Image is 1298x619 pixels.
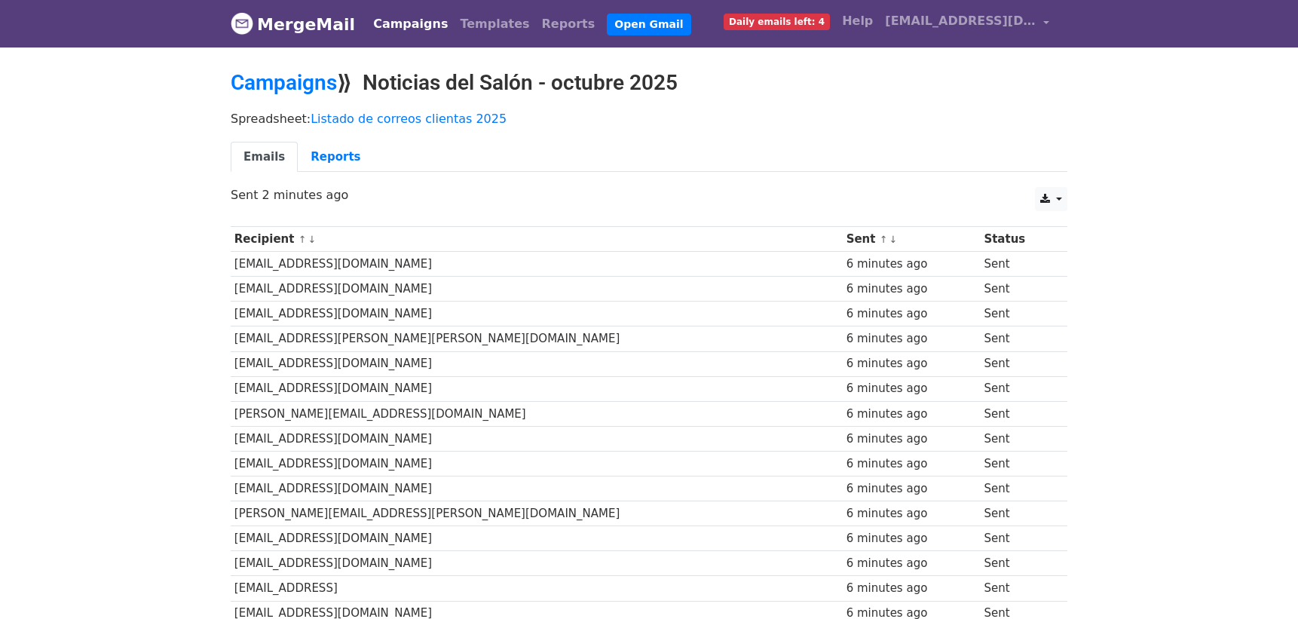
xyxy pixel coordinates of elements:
div: 6 minutes ago [846,330,977,348]
td: Sent [981,551,1056,576]
div: 6 minutes ago [846,256,977,273]
td: [EMAIL_ADDRESS][DOMAIN_NAME] [231,451,843,476]
a: ↑ [298,234,307,245]
div: 6 minutes ago [846,355,977,372]
th: Sent [843,227,981,252]
td: Sent [981,302,1056,326]
td: Sent [981,526,1056,551]
p: Sent 2 minutes ago [231,187,1067,203]
a: Reports [298,142,373,173]
div: 6 minutes ago [846,280,977,298]
td: Sent [981,401,1056,426]
div: 6 minutes ago [846,406,977,423]
div: 6 minutes ago [846,431,977,448]
td: [PERSON_NAME][EMAIL_ADDRESS][PERSON_NAME][DOMAIN_NAME] [231,501,843,526]
td: Sent [981,477,1056,501]
div: 6 minutes ago [846,580,977,597]
td: [EMAIL_ADDRESS][DOMAIN_NAME] [231,426,843,451]
td: Sent [981,326,1056,351]
th: Status [981,227,1056,252]
td: Sent [981,576,1056,601]
td: [EMAIL_ADDRESS][DOMAIN_NAME] [231,376,843,401]
td: [EMAIL_ADDRESS][DOMAIN_NAME] [231,551,843,576]
div: 6 minutes ago [846,305,977,323]
td: Sent [981,376,1056,401]
span: Daily emails left: 4 [724,14,830,30]
td: [EMAIL_ADDRESS][DOMAIN_NAME] [231,477,843,501]
td: Sent [981,451,1056,476]
a: ↑ [880,234,888,245]
a: Help [836,6,879,36]
a: Campaigns [231,70,337,95]
div: 6 minutes ago [846,505,977,522]
span: [EMAIL_ADDRESS][DOMAIN_NAME] [885,12,1036,30]
div: 6 minutes ago [846,530,977,547]
td: [EMAIL_ADDRESS][DOMAIN_NAME] [231,526,843,551]
td: Sent [981,252,1056,277]
a: ↓ [308,234,316,245]
a: Open Gmail [607,14,690,35]
td: Sent [981,277,1056,302]
td: Sent [981,351,1056,376]
th: Recipient [231,227,843,252]
a: Emails [231,142,298,173]
a: Templates [454,9,535,39]
a: [EMAIL_ADDRESS][DOMAIN_NAME] [879,6,1055,41]
a: ↓ [889,234,897,245]
td: [EMAIL_ADDRESS][DOMAIN_NAME] [231,351,843,376]
h2: ⟫ Noticias del Salón - octubre 2025 [231,70,1067,96]
td: [PERSON_NAME][EMAIL_ADDRESS][DOMAIN_NAME] [231,401,843,426]
td: Sent [981,426,1056,451]
td: Sent [981,501,1056,526]
a: MergeMail [231,8,355,40]
td: [EMAIL_ADDRESS] [231,576,843,601]
div: 6 minutes ago [846,380,977,397]
div: 6 minutes ago [846,455,977,473]
td: [EMAIL_ADDRESS][DOMAIN_NAME] [231,277,843,302]
p: Spreadsheet: [231,111,1067,127]
td: [EMAIL_ADDRESS][DOMAIN_NAME] [231,302,843,326]
a: Listado de correos clientas 2025 [311,112,507,126]
a: Daily emails left: 4 [718,6,836,36]
div: 6 minutes ago [846,480,977,498]
td: [EMAIL_ADDRESS][DOMAIN_NAME] [231,252,843,277]
a: Campaigns [367,9,454,39]
img: MergeMail logo [231,12,253,35]
div: 6 minutes ago [846,555,977,572]
a: Reports [536,9,602,39]
td: [EMAIL_ADDRESS][PERSON_NAME][PERSON_NAME][DOMAIN_NAME] [231,326,843,351]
